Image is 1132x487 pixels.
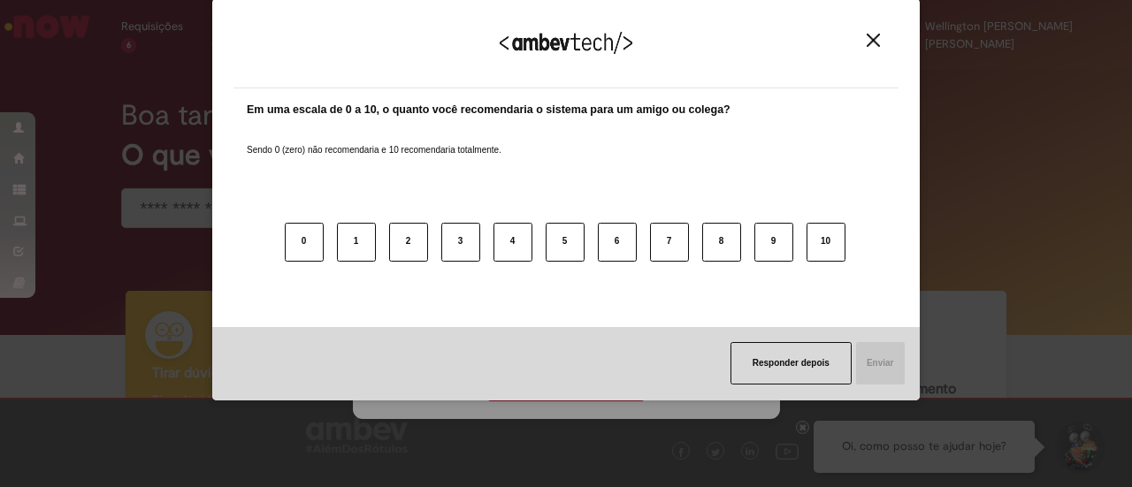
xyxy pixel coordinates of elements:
button: Responder depois [730,342,852,384]
button: 4 [493,223,532,262]
button: 9 [754,223,793,262]
button: 0 [285,223,324,262]
button: Close [861,33,885,48]
button: 2 [389,223,428,262]
button: 5 [546,223,585,262]
button: 1 [337,223,376,262]
button: 8 [702,223,741,262]
button: 3 [441,223,480,262]
button: 6 [598,223,637,262]
button: 7 [650,223,689,262]
img: Close [867,34,880,47]
img: Logo Ambevtech [500,32,632,54]
button: 10 [807,223,845,262]
label: Sendo 0 (zero) não recomendaria e 10 recomendaria totalmente. [247,123,501,156]
label: Em uma escala de 0 a 10, o quanto você recomendaria o sistema para um amigo ou colega? [247,102,730,118]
